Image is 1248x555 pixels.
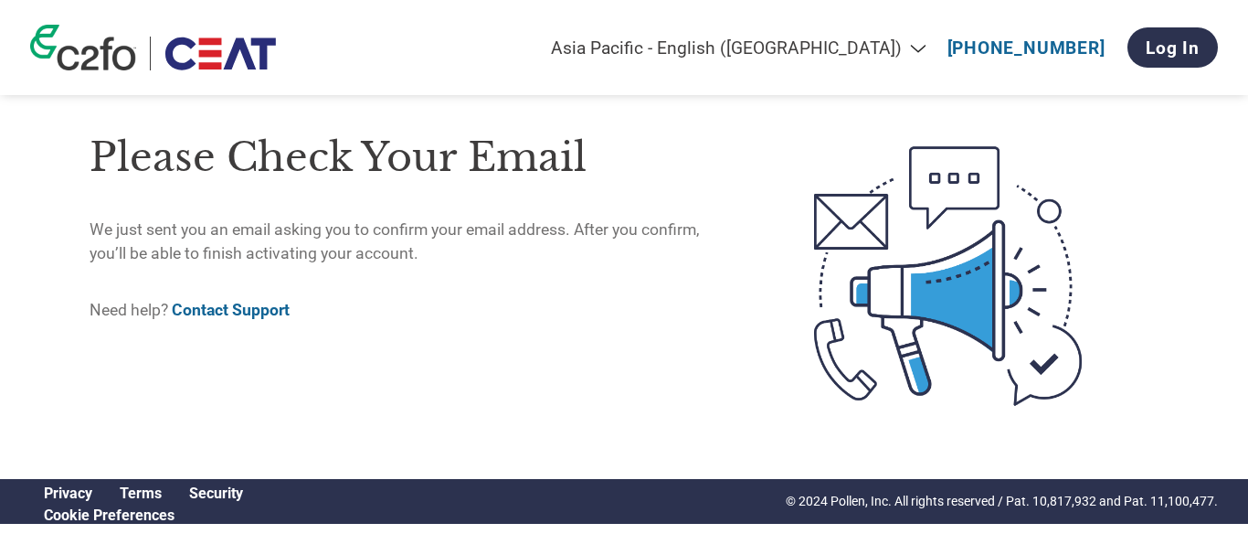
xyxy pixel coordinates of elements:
[30,25,136,70] img: c2fo logo
[172,301,290,319] a: Contact Support
[90,298,737,322] p: Need help?
[44,485,92,502] a: Privacy
[1127,27,1218,68] a: Log In
[786,492,1218,511] p: © 2024 Pollen, Inc. All rights reserved / Pat. 10,817,932 and Pat. 11,100,477.
[90,218,737,266] p: We just sent you an email asking you to confirm your email address. After you confirm, you’ll be ...
[189,485,243,502] a: Security
[947,37,1105,59] a: [PHONE_NUMBER]
[120,485,162,502] a: Terms
[737,113,1158,439] img: open-email
[44,507,175,524] a: Cookie Preferences, opens a dedicated popup modal window
[90,128,737,187] h1: Please check your email
[30,507,257,524] div: Open Cookie Preferences Modal
[164,37,276,70] img: Ceat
